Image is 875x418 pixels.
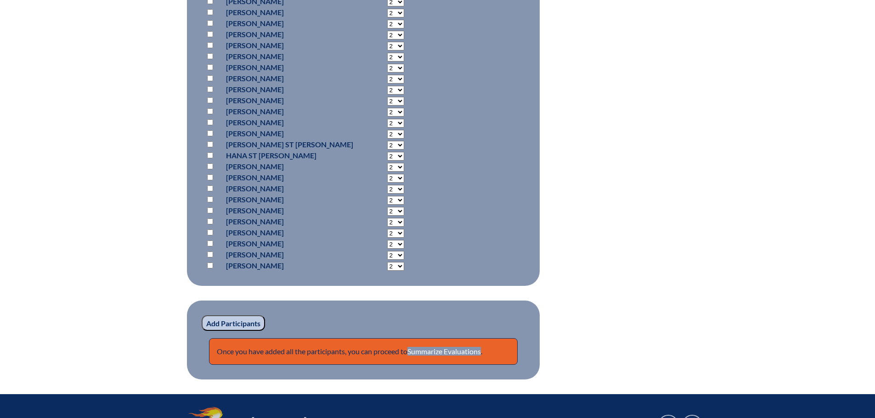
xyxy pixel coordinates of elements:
p: [PERSON_NAME] [226,7,353,18]
p: [PERSON_NAME] [226,260,353,271]
input: Add Participants [202,315,265,331]
p: [PERSON_NAME] [226,40,353,51]
p: [PERSON_NAME] [226,62,353,73]
p: Once you have added all the participants, you can proceed to . [209,338,518,365]
p: [PERSON_NAME] [226,172,353,183]
p: [PERSON_NAME] [226,117,353,128]
p: [PERSON_NAME] [226,106,353,117]
p: [PERSON_NAME] [226,205,353,216]
p: [PERSON_NAME] [226,18,353,29]
p: [PERSON_NAME] [226,238,353,249]
p: [PERSON_NAME] [226,183,353,194]
p: [PERSON_NAME] [226,29,353,40]
p: [PERSON_NAME] [226,249,353,260]
p: Hana St [PERSON_NAME] [226,150,353,161]
p: [PERSON_NAME] [226,51,353,62]
p: [PERSON_NAME] [226,73,353,84]
p: [PERSON_NAME] [226,194,353,205]
p: [PERSON_NAME] St [PERSON_NAME] [226,139,353,150]
a: Summarize Evaluations [407,347,481,356]
p: [PERSON_NAME] [226,161,353,172]
p: [PERSON_NAME] [226,95,353,106]
p: [PERSON_NAME] [226,128,353,139]
p: [PERSON_NAME] [226,227,353,238]
p: [PERSON_NAME] [226,84,353,95]
p: [PERSON_NAME] [226,216,353,227]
